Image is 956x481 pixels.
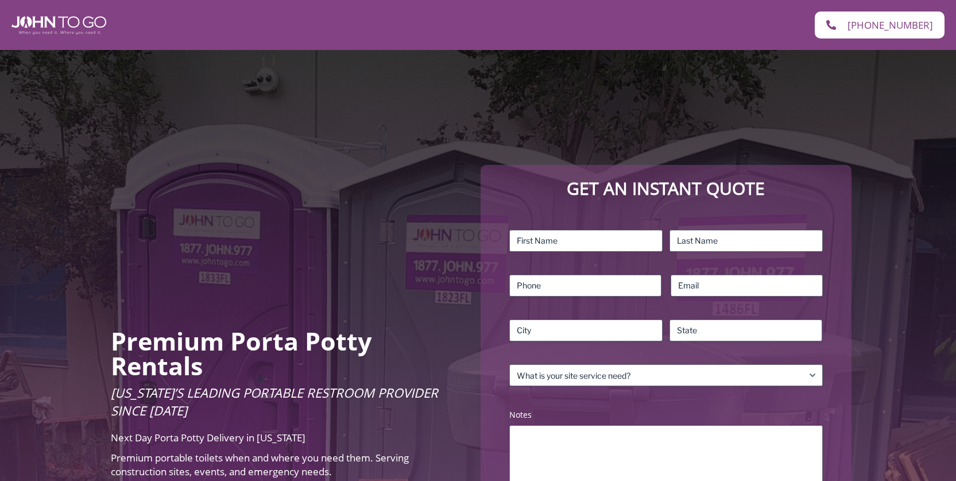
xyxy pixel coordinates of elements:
p: Get an Instant Quote [492,176,839,201]
input: First Name [509,230,663,252]
span: [PHONE_NUMBER] [847,20,933,30]
input: State [669,320,823,341]
input: Email [671,275,823,297]
input: Phone [509,275,661,297]
img: John To Go [11,16,106,34]
a: [PHONE_NUMBER] [815,11,945,39]
label: Notes [509,409,822,421]
input: City [509,320,663,341]
input: Last Name [669,230,823,252]
span: Premium portable toilets when and where you need them. Serving construction sites, events, and em... [111,451,409,478]
h2: Premium Porta Potty Rentals [111,329,464,378]
span: Next Day Porta Potty Delivery in [US_STATE] [111,431,305,444]
span: [US_STATE]’s Leading Portable Restroom Provider Since [DATE] [111,384,438,419]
